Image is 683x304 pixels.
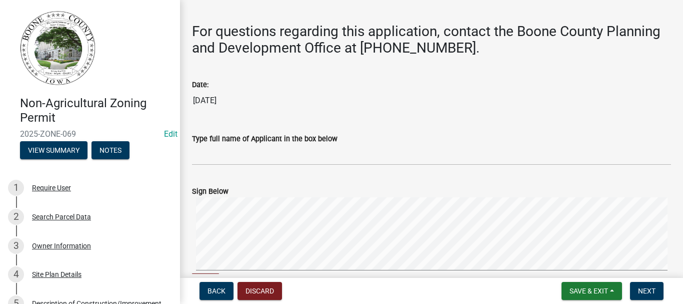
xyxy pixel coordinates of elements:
label: Sign Below [192,188,228,195]
label: Date: [192,82,208,89]
button: Save & Exit [561,282,622,300]
div: 4 [8,266,24,282]
div: Search Parcel Data [32,213,91,220]
span: Save & Exit [569,287,608,295]
span: Back [207,287,225,295]
button: Discard [237,282,282,300]
h4: Non-Agricultural Zoning Permit [20,96,172,125]
label: Type full name of Applicant in the box below [192,136,337,143]
button: Clear [192,273,219,290]
div: 3 [8,238,24,254]
div: 1 [8,180,24,196]
div: Owner Information [32,242,91,249]
img: Boone County, Iowa [20,11,96,86]
button: Notes [91,141,129,159]
span: Next [638,287,655,295]
button: View Summary [20,141,87,159]
wm-modal-confirm: Notes [91,147,129,155]
h3: For questions regarding this application, contact the Boone County Planning and Development Offic... [192,6,671,57]
wm-modal-confirm: Edit Application Number [164,129,177,139]
div: 2 [8,209,24,225]
button: Next [630,282,663,300]
button: Back [199,282,233,300]
a: Edit [164,129,177,139]
div: Require User [32,184,71,191]
span: 2025-ZONE-069 [20,129,160,139]
wm-modal-confirm: Summary [20,147,87,155]
div: Site Plan Details [32,271,81,278]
